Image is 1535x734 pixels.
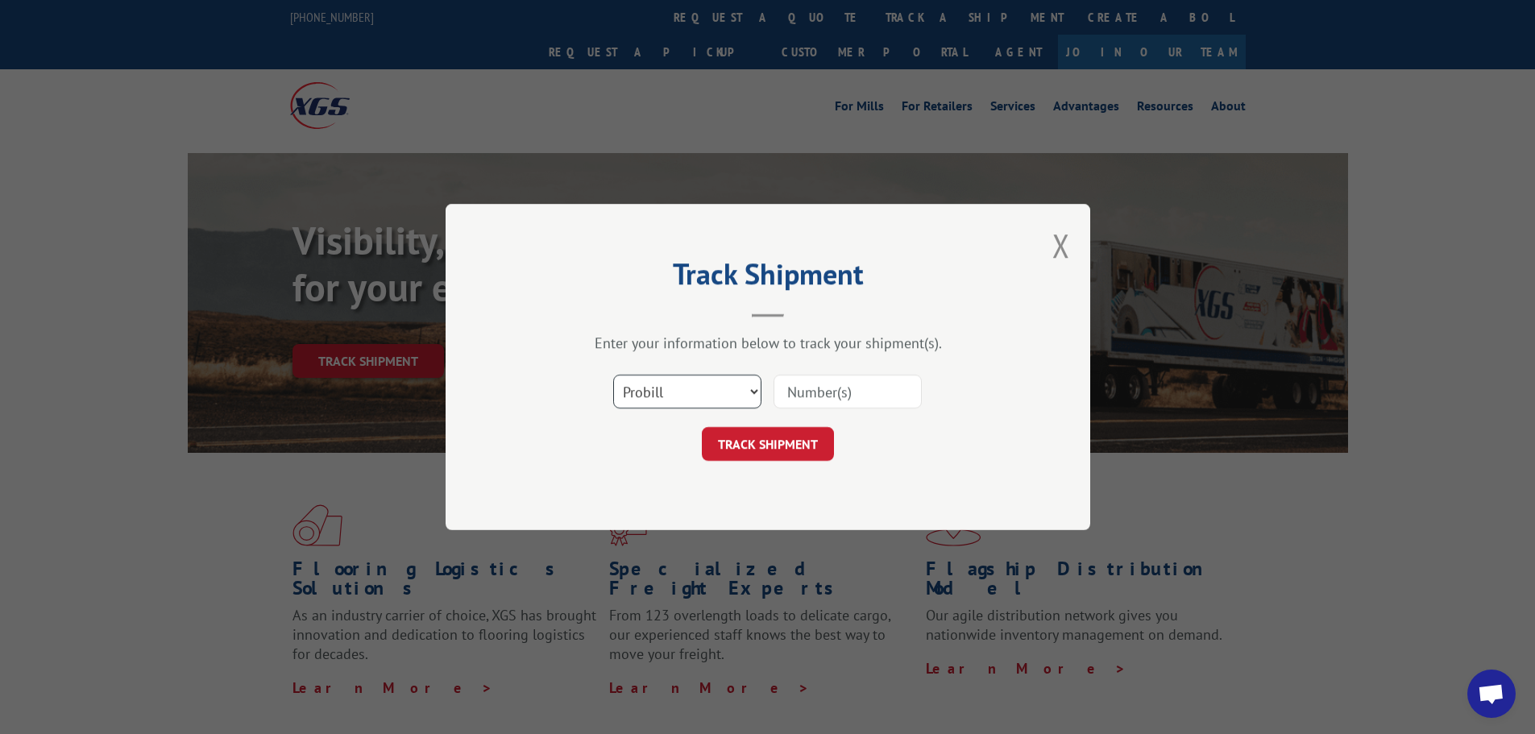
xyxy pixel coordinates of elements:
div: Open chat [1467,670,1516,718]
input: Number(s) [774,375,922,408]
button: Close modal [1052,224,1070,267]
div: Enter your information below to track your shipment(s). [526,334,1010,352]
h2: Track Shipment [526,263,1010,293]
button: TRACK SHIPMENT [702,427,834,461]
